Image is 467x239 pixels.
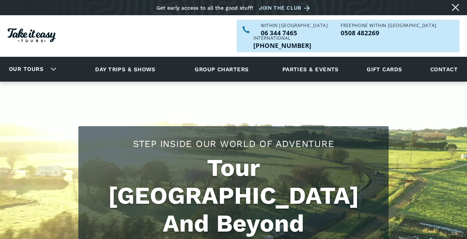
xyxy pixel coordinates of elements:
a: Group charters [185,59,258,79]
a: Day trips & shows [86,59,165,79]
a: Close message [450,1,461,13]
div: WITHIN [GEOGRAPHIC_DATA] [261,23,328,28]
h2: Step Inside Our World Of Adventure [86,137,381,150]
a: Call us freephone within NZ on 0508482269 [341,30,436,36]
a: Join the club [259,3,312,13]
div: Get early access to all the good stuff! [156,5,253,11]
a: Parties & events [279,59,343,79]
a: Homepage [7,24,56,48]
a: Gift cards [363,59,406,79]
div: International [253,36,311,40]
p: [PHONE_NUMBER] [253,42,311,49]
a: Our tours [3,60,49,78]
img: Take it easy Tours logo [7,28,56,42]
a: Call us outside of NZ on +6463447465 [253,42,311,49]
p: 06 344 7465 [261,30,328,36]
div: Freephone WITHIN [GEOGRAPHIC_DATA] [341,23,436,28]
p: 0508 482269 [341,30,436,36]
a: Contact [427,59,461,79]
h1: Tour [GEOGRAPHIC_DATA] And Beyond [86,154,381,238]
a: Call us within NZ on 063447465 [261,30,328,36]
